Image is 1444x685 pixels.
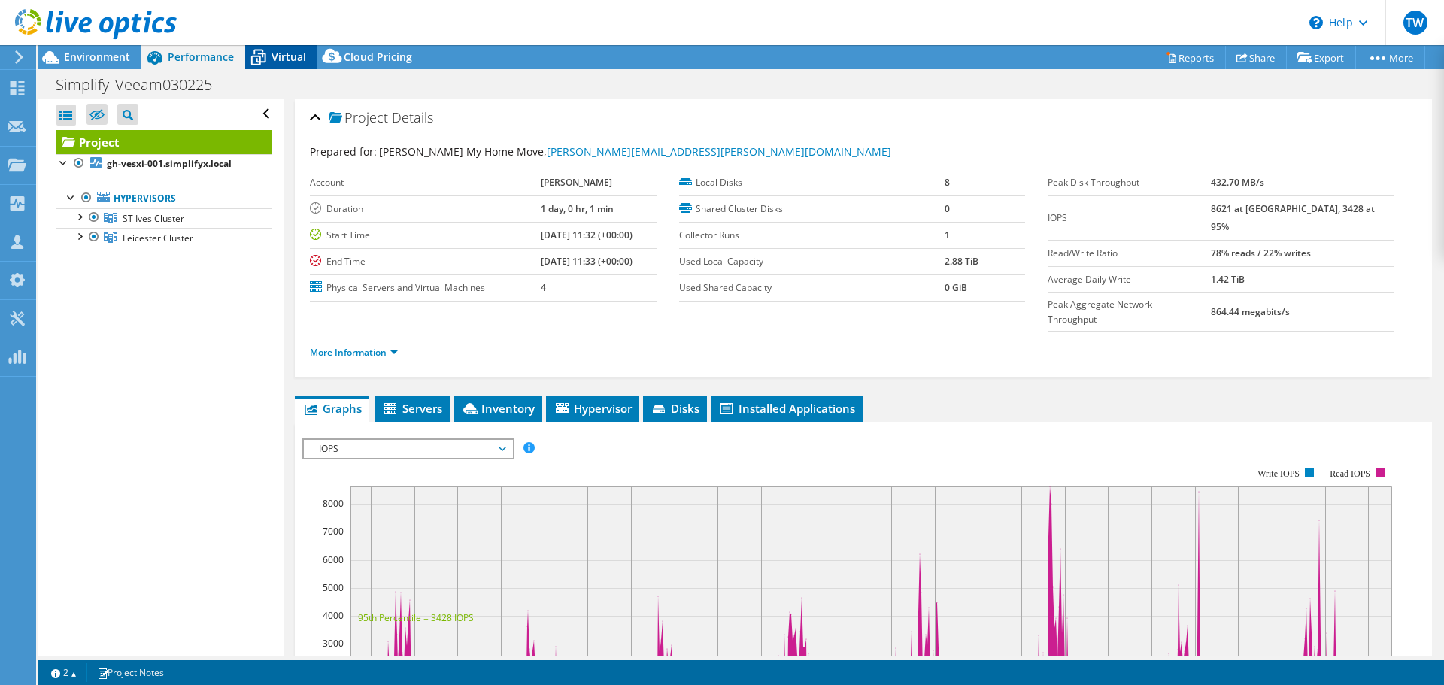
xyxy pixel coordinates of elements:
label: End Time [310,254,541,269]
text: 5000 [323,581,344,594]
label: Physical Servers and Virtual Machines [310,280,541,296]
a: 2 [41,663,87,682]
span: Disks [651,401,699,416]
span: ST Ives Cluster [123,212,184,225]
b: 1 day, 0 hr, 1 min [541,202,614,215]
b: 8621 at [GEOGRAPHIC_DATA], 3428 at 95% [1211,202,1375,233]
svg: \n [1309,16,1323,29]
a: gh-vesxi-001.simplifyx.local [56,154,272,174]
label: Shared Cluster Disks [679,202,945,217]
b: gh-vesxi-001.simplifyx.local [107,157,232,170]
b: 78% reads / 22% writes [1211,247,1311,259]
label: Collector Runs [679,228,945,243]
h1: Simplify_Veeam030225 [49,77,235,93]
a: Project Notes [86,663,174,682]
label: IOPS [1048,211,1210,226]
span: Servers [382,401,442,416]
a: Project [56,130,272,154]
label: Peak Disk Throughput [1048,175,1210,190]
b: [PERSON_NAME] [541,176,612,189]
label: Account [310,175,541,190]
b: 1.42 TiB [1211,273,1245,286]
label: Peak Aggregate Network Throughput [1048,297,1210,327]
text: Write IOPS [1257,468,1300,479]
label: Used Local Capacity [679,254,945,269]
text: 6000 [323,553,344,566]
label: Read/Write Ratio [1048,246,1210,261]
span: IOPS [311,440,505,458]
span: Details [392,108,433,126]
text: 8000 [323,497,344,510]
span: Virtual [272,50,306,64]
b: 0 GiB [945,281,967,294]
a: More Information [310,346,398,359]
label: Average Daily Write [1048,272,1210,287]
span: Performance [168,50,234,64]
label: Local Disks [679,175,945,190]
span: TW [1403,11,1427,35]
span: Inventory [461,401,535,416]
a: [PERSON_NAME][EMAIL_ADDRESS][PERSON_NAME][DOMAIN_NAME] [547,144,891,159]
a: More [1355,46,1425,69]
span: [PERSON_NAME] My Home Move, [379,144,891,159]
b: 0 [945,202,950,215]
a: Export [1286,46,1356,69]
b: 8 [945,176,950,189]
a: Share [1225,46,1287,69]
span: Project [329,111,388,126]
span: Cloud Pricing [344,50,412,64]
a: ST Ives Cluster [56,208,272,228]
b: 864.44 megabits/s [1211,305,1290,318]
span: Installed Applications [718,401,855,416]
label: Start Time [310,228,541,243]
label: Prepared for: [310,144,377,159]
a: Leicester Cluster [56,228,272,247]
label: Duration [310,202,541,217]
a: Hypervisors [56,189,272,208]
span: Leicester Cluster [123,232,193,244]
text: 7000 [323,525,344,538]
b: 432.70 MB/s [1211,176,1264,189]
span: Hypervisor [554,401,632,416]
b: 2.88 TiB [945,255,978,268]
text: 95th Percentile = 3428 IOPS [358,611,474,624]
text: 3000 [323,637,344,650]
text: Read IOPS [1330,468,1371,479]
b: [DATE] 11:32 (+00:00) [541,229,633,241]
a: Reports [1154,46,1226,69]
b: [DATE] 11:33 (+00:00) [541,255,633,268]
b: 4 [541,281,546,294]
text: 4000 [323,609,344,622]
span: Graphs [302,401,362,416]
label: Used Shared Capacity [679,280,945,296]
span: Environment [64,50,130,64]
b: 1 [945,229,950,241]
